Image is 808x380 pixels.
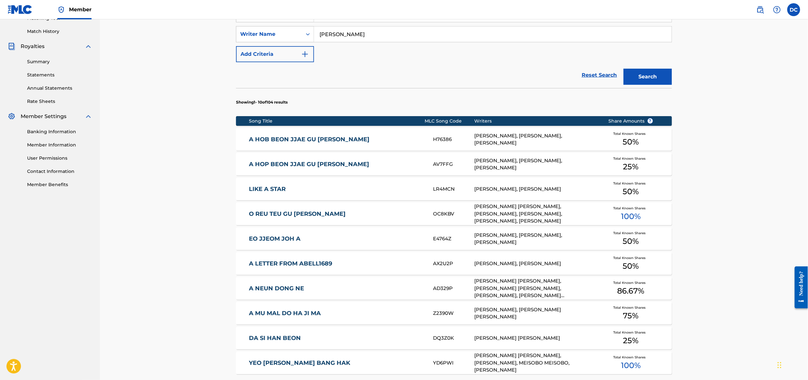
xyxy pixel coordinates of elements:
[249,359,425,367] a: YEO [PERSON_NAME] BANG HAK
[614,206,648,211] span: Total Known Shares
[623,235,639,247] span: 50 %
[771,3,783,16] div: Help
[623,310,639,322] span: 75 %
[425,118,475,125] div: MLC Song Code
[614,156,648,161] span: Total Known Shares
[475,132,599,147] div: [PERSON_NAME], [PERSON_NAME], [PERSON_NAME]
[69,6,92,13] span: Member
[8,5,33,14] img: MLC Logo
[787,3,800,16] div: User Menu
[756,6,764,14] img: search
[249,210,425,218] a: O REU TEU GU [PERSON_NAME]
[249,285,425,292] a: A NEUN DONG NE
[475,203,599,225] div: [PERSON_NAME] [PERSON_NAME], [PERSON_NAME], [PERSON_NAME], [PERSON_NAME], [PERSON_NAME]
[475,118,599,125] div: Writers
[27,28,92,35] a: Match History
[249,185,425,193] a: LIKE A STAR
[249,310,425,317] a: A MU MAL DO HA JI MA
[475,157,599,172] div: [PERSON_NAME], [PERSON_NAME], [PERSON_NAME]
[27,168,92,175] a: Contact Information
[433,335,474,342] div: DQ3Z0K
[8,113,15,120] img: Member Settings
[433,310,474,317] div: Z2390W
[249,335,425,342] a: DA SI HAN BEON
[623,136,639,148] span: 50 %
[624,69,672,85] button: Search
[475,352,599,374] div: [PERSON_NAME] [PERSON_NAME], [PERSON_NAME], MEISOBO MEISOBO, [PERSON_NAME]
[27,72,92,78] a: Statements
[614,280,648,285] span: Total Known Shares
[614,231,648,235] span: Total Known Shares
[21,43,44,50] span: Royalties
[27,155,92,162] a: User Permissions
[614,131,648,136] span: Total Known Shares
[475,277,599,299] div: [PERSON_NAME] [PERSON_NAME], [PERSON_NAME] [PERSON_NAME], [PERSON_NAME], [PERSON_NAME] [PERSON_NAME]
[790,261,808,315] iframe: Resource Center
[240,30,298,38] div: Writer Name
[8,43,15,50] img: Royalties
[773,6,781,14] img: help
[475,185,599,193] div: [PERSON_NAME], [PERSON_NAME]
[614,255,648,260] span: Total Known Shares
[84,43,92,50] img: expand
[27,142,92,148] a: Member Information
[236,6,672,88] form: Search Form
[623,335,639,346] span: 25 %
[475,335,599,342] div: [PERSON_NAME] [PERSON_NAME]
[754,3,767,16] a: Public Search
[778,355,782,375] div: Drag
[27,58,92,65] a: Summary
[249,260,425,267] a: A LETTER FROM ABELL1689
[433,260,474,267] div: AX2U2P
[249,118,425,125] div: Song Title
[617,285,645,297] span: 86.67 %
[433,235,474,243] div: E4764Z
[776,349,808,380] iframe: Chat Widget
[614,181,648,186] span: Total Known Shares
[433,210,474,218] div: OC8KBV
[614,330,648,335] span: Total Known Shares
[614,355,648,360] span: Total Known Shares
[301,50,309,58] img: 9d2ae6d4665cec9f34b9.svg
[623,161,639,173] span: 25 %
[433,285,474,292] div: AD329P
[433,161,474,168] div: AV7FFG
[621,360,641,371] span: 100 %
[27,128,92,135] a: Banking Information
[249,136,425,143] a: A HOB BEON JJAE GU [PERSON_NAME]
[433,185,474,193] div: LR4MCN
[433,359,474,367] div: YD6PWI
[621,211,641,222] span: 100 %
[475,306,599,321] div: [PERSON_NAME], [PERSON_NAME] [PERSON_NAME]
[27,98,92,105] a: Rate Sheets
[21,113,66,120] span: Member Settings
[433,136,474,143] div: H76386
[57,6,65,14] img: Top Rightsholder
[614,305,648,310] span: Total Known Shares
[475,260,599,267] div: [PERSON_NAME], [PERSON_NAME]
[236,46,314,62] button: Add Criteria
[623,260,639,272] span: 50 %
[236,99,288,105] p: Showing 1 - 10 of 104 results
[27,85,92,92] a: Annual Statements
[648,118,653,124] span: ?
[475,232,599,246] div: [PERSON_NAME], [PERSON_NAME], [PERSON_NAME]
[249,235,425,243] a: EO JJEOM JOH A
[27,181,92,188] a: Member Benefits
[84,113,92,120] img: expand
[578,68,620,82] a: Reset Search
[609,118,653,125] span: Share Amounts
[249,161,425,168] a: A HOP BEON JJAE GU [PERSON_NAME]
[623,186,639,197] span: 50 %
